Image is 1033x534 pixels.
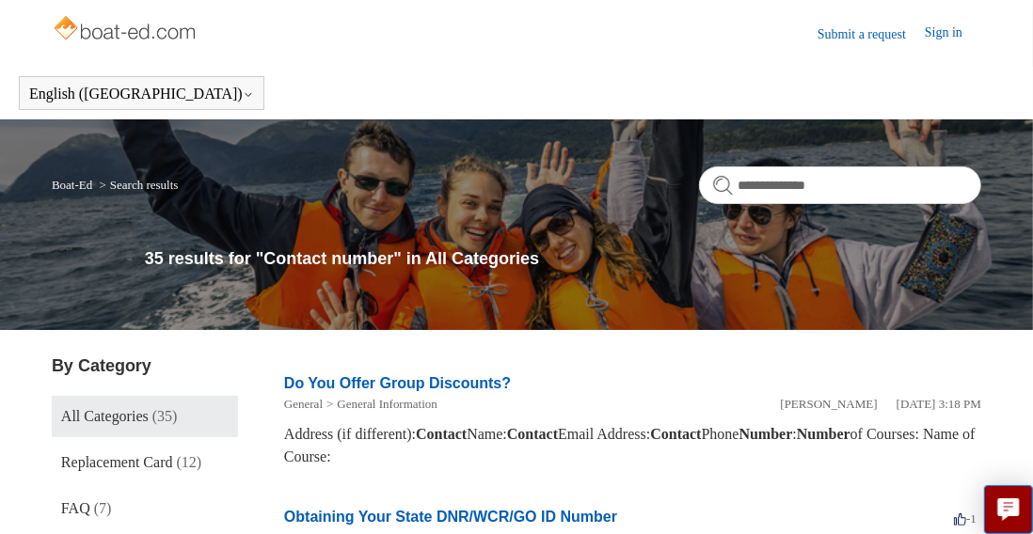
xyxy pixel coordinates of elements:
[52,442,238,483] a: Replacement Card (12)
[52,353,238,379] h3: By Category
[152,408,178,424] span: (35)
[94,500,112,516] span: (7)
[797,426,850,442] em: Number
[61,454,173,470] span: Replacement Card
[52,396,238,437] a: All Categories (35)
[954,511,977,526] span: -1
[284,395,323,414] li: General
[284,375,511,391] a: Do You Offer Group Discounts?
[52,178,96,192] li: Boat-Ed
[177,454,202,470] span: (12)
[897,397,981,411] time: 01/05/2024, 15:18
[61,408,149,424] span: All Categories
[818,24,925,44] a: Submit a request
[337,397,437,411] a: General Information
[984,485,1033,534] button: Live chat
[61,500,90,516] span: FAQ
[699,166,981,204] input: Search
[739,426,793,442] em: Number
[29,86,254,102] button: English ([GEOGRAPHIC_DATA])
[52,488,238,529] a: FAQ (7)
[323,395,437,414] li: General Information
[925,23,981,45] a: Sign in
[781,395,878,414] li: [PERSON_NAME]
[650,426,701,442] em: Contact
[284,509,617,525] a: Obtaining Your State DNR/WCR/GO ID Number
[145,246,981,272] h1: 35 results for "Contact number" in All Categories
[507,426,558,442] em: Contact
[284,423,981,468] div: Address (if different): Name: Email Address: Phone : of Courses: Name of Course:
[52,11,201,49] img: Boat-Ed Help Center home page
[95,178,178,192] li: Search results
[52,178,92,192] a: Boat-Ed
[284,397,323,411] a: General
[416,426,467,442] em: Contact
